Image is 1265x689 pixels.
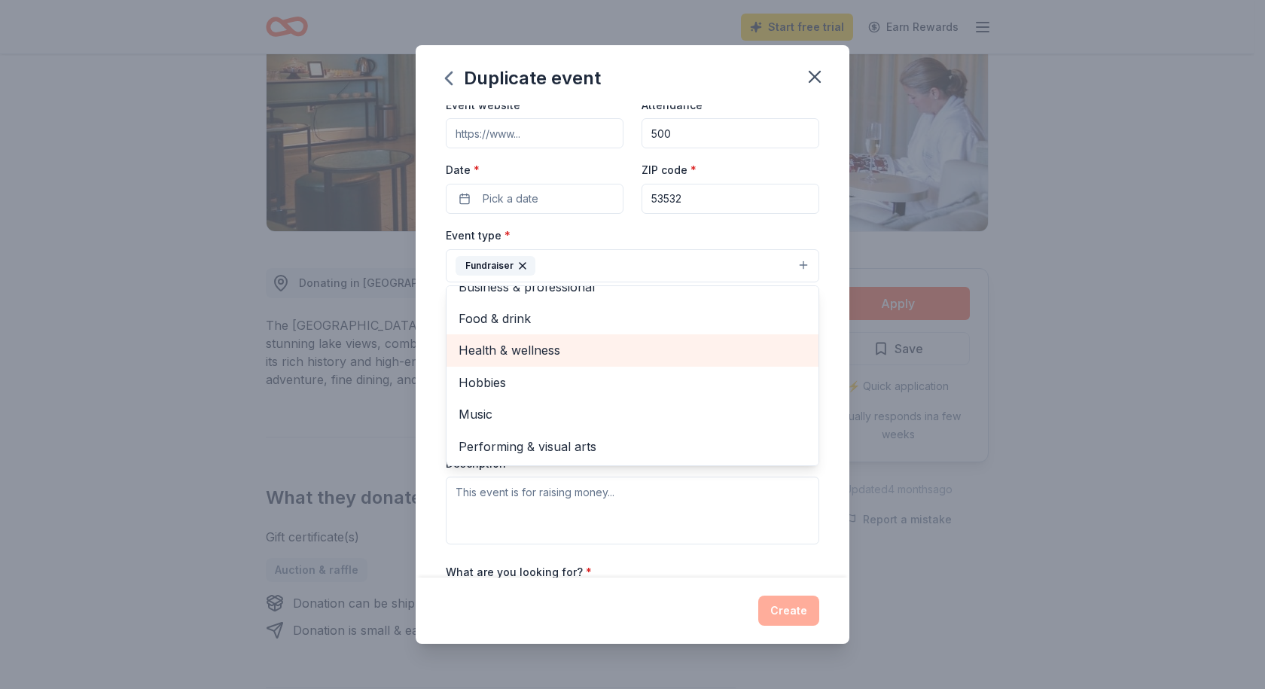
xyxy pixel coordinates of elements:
span: Music [459,404,806,424]
span: Health & wellness [459,340,806,360]
span: Performing & visual arts [459,437,806,456]
span: Hobbies [459,373,806,392]
span: Food & drink [459,309,806,328]
button: Fundraiser [446,249,819,282]
div: Fundraiser [456,256,535,276]
span: Business & professional [459,277,806,297]
div: Fundraiser [446,285,819,466]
